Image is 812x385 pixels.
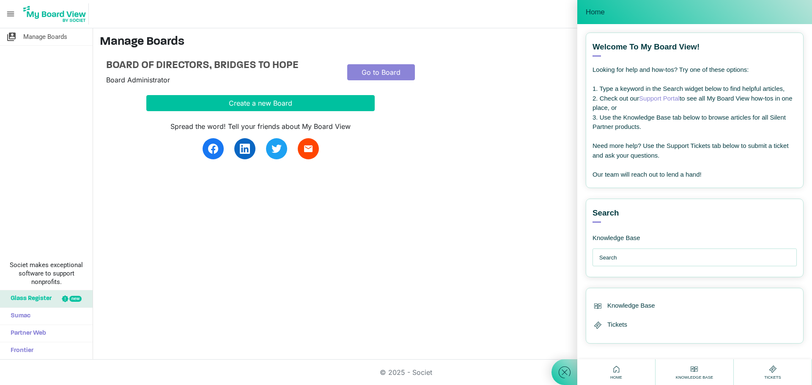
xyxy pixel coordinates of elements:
span: menu [3,6,19,22]
div: Tickets [593,320,797,330]
div: Knowledge Base [593,223,711,243]
div: Tickets [762,364,783,380]
span: Sumac [6,308,30,325]
div: Knowledge Base [593,301,797,311]
button: Create a new Board [146,95,375,111]
span: Partner Web [6,325,46,342]
span: Home [608,374,624,380]
span: switch_account [6,28,16,45]
h3: Manage Boards [100,35,805,49]
div: Looking for help and how-tos? Try one of these options: [593,65,797,75]
span: Frontier [6,342,33,359]
div: Spread the word! Tell your friends about My Board View [146,121,375,131]
span: Tickets [607,320,627,330]
a: Go to Board [347,64,415,80]
img: facebook.svg [208,144,218,154]
div: Knowledge Base [674,364,715,380]
span: Knowledge Base [607,301,655,311]
span: Search [593,208,619,218]
div: Home [608,364,624,380]
span: Manage Boards [23,28,67,45]
span: Societ makes exceptional software to support nonprofits. [4,261,89,286]
div: 1. Type a keyword in the Search widget below to find helpful articles, [593,84,797,94]
div: Our team will reach out to lend a hand! [593,170,797,180]
span: Glass Register [6,290,52,307]
span: Tickets [762,374,783,380]
a: © 2025 - Societ [380,368,432,377]
a: email [298,138,319,159]
div: 2. Check out our to see all My Board View how-tos in one place, or [593,94,797,113]
img: twitter.svg [272,144,282,154]
div: new [69,296,82,302]
span: Knowledge Base [674,374,715,380]
a: Support Portal [639,95,680,102]
a: BOARD OF DIRECTORS, BRIDGES TO HOPE [106,60,335,72]
span: Board Administrator [106,76,170,84]
img: My Board View Logo [21,3,89,25]
div: 3. Use the Knowledge Base tab below to browse articles for all Silent Partner products. [593,113,797,132]
input: Search [599,249,794,266]
span: email [303,144,313,154]
a: My Board View Logo [21,3,92,25]
div: Welcome to My Board View! [593,41,797,57]
div: Need more help? Use the Support Tickets tab below to submit a ticket and ask your questions. [593,141,797,160]
img: linkedin.svg [240,144,250,154]
span: Home [586,8,605,16]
